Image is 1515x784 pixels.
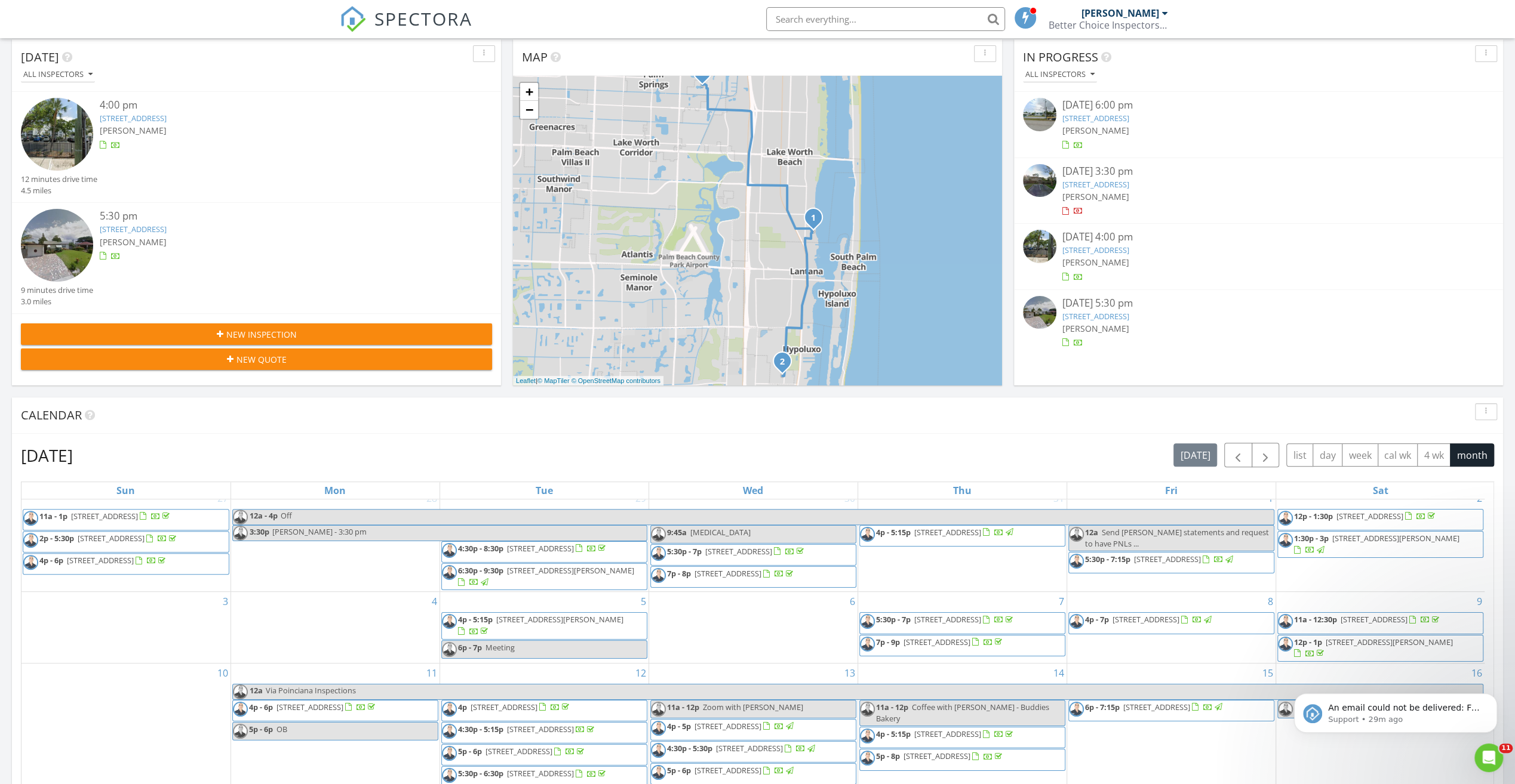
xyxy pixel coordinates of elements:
[1085,614,1213,625] a: 4p - 7p [STREET_ADDRESS]
[441,722,647,743] a: 4:30p - 5:15p [STREET_ADDRESS]
[813,217,821,224] div: 1516 S Lakeside Dr 117, Lake Worth Beach, FL 33460
[876,637,900,647] span: 7p - 9p
[39,533,74,544] span: 2p - 5:30p
[39,511,67,521] span: 11a - 1p
[39,533,179,544] a: 2p - 5:30p [STREET_ADDRESS]
[876,729,1015,739] a: 4p - 5:15p [STREET_ADDRESS]
[1085,702,1120,712] span: 6p - 7:15p
[226,328,297,341] span: New Inspection
[876,702,908,712] span: 11a - 12p
[215,663,231,683] a: Go to August 10, 2025
[1342,443,1378,467] button: week
[232,700,438,721] a: 4p - 6p [STREET_ADDRESS]
[249,684,263,699] span: 12a
[914,614,981,625] span: [STREET_ADDRESS]
[1023,164,1494,217] a: [DATE] 3:30 pm [STREET_ADDRESS] [PERSON_NAME]
[507,768,574,779] span: [STREET_ADDRESS]
[23,553,229,575] a: 4p - 6p [STREET_ADDRESS]
[272,526,367,537] span: [PERSON_NAME] - 3:30 pm
[1068,612,1274,634] a: 4p - 7p [STREET_ADDRESS]
[876,751,900,761] span: 5p - 8p
[1123,702,1190,712] span: [STREET_ADDRESS]
[233,510,248,524] img: cliff_picture.jpg
[249,526,270,541] span: 3:30p
[904,637,970,647] span: [STREET_ADDRESS]
[249,510,278,524] span: 12a - 4p
[705,546,772,557] span: [STREET_ADDRESS]
[651,568,666,583] img: cliff_picture.jpg
[21,296,93,307] div: 3.0 miles
[266,685,356,696] span: Via Poinciana Inspections
[458,642,482,653] span: 6p - 7p
[694,568,761,579] span: [STREET_ADDRESS]
[842,663,858,683] a: Go to August 13, 2025
[114,482,137,499] a: Sunday
[441,541,647,563] a: 4:30p - 8:30p [STREET_ADDRESS]
[1056,592,1067,611] a: Go to August 7, 2025
[249,724,273,734] span: 5p - 6p
[876,729,911,739] span: 4p - 5:15p
[1313,443,1342,467] button: day
[1469,663,1485,683] a: Go to August 16, 2025
[914,729,981,739] span: [STREET_ADDRESS]
[1134,554,1201,564] span: [STREET_ADDRESS]
[651,702,666,717] img: cliff_picture.jpg
[1277,531,1484,558] a: 1:30p - 3p [STREET_ADDRESS][PERSON_NAME]
[442,724,457,739] img: cliff_picture.jpg
[1062,113,1129,124] a: [STREET_ADDRESS]
[1081,7,1159,19] div: [PERSON_NAME]
[650,566,856,588] a: 7p - 8p [STREET_ADDRESS]
[1062,323,1129,334] span: [PERSON_NAME]
[23,509,229,530] a: 11a - 1p [STREET_ADDRESS]
[1336,511,1403,521] span: [STREET_ADDRESS]
[21,407,82,423] span: Calendar
[1067,592,1276,663] td: Go to August 8, 2025
[233,724,248,739] img: cliff_picture.jpg
[1276,592,1485,663] td: Go to August 9, 2025
[694,721,761,731] span: [STREET_ADDRESS]
[21,98,93,170] img: streetview
[651,743,666,758] img: cliff_picture.jpg
[1278,511,1293,526] img: cliff_picture.jpg
[876,527,1015,538] a: 4p - 5:15p [STREET_ADDRESS]
[667,546,702,557] span: 5:30p - 7p
[21,209,93,281] img: streetview
[441,612,647,639] a: 4p - 5:15p [STREET_ADDRESS][PERSON_NAME]
[951,482,974,499] a: Thursday
[236,353,287,366] span: New Quote
[1023,230,1056,263] img: streetview
[441,700,647,721] a: 4p [STREET_ADDRESS]
[740,482,766,499] a: Wednesday
[650,544,856,566] a: 5:30p - 7p [STREET_ADDRESS]
[458,768,503,779] span: 5:30p - 6:30p
[667,743,817,754] a: 4:30p - 5:30p [STREET_ADDRESS]
[650,741,856,763] a: 4:30p - 5:30p [STREET_ADDRESS]
[458,746,586,757] a: 5p - 6p [STREET_ADDRESS]
[21,489,231,592] td: Go to July 27, 2025
[442,702,457,717] img: cliff_picture.jpg
[1051,663,1067,683] a: Go to August 14, 2025
[1277,612,1484,634] a: 11a - 12:30p [STREET_ADDRESS]
[1069,554,1084,569] img: cliff_picture.jpg
[859,612,1065,634] a: 5:30p - 7p [STREET_ADDRESS]
[233,684,248,699] img: cliff_picture.jpg
[1069,702,1084,717] img: cliff_picture.jpg
[667,765,691,776] span: 5p - 6p
[1326,637,1453,647] span: [STREET_ADDRESS][PERSON_NAME]
[1332,533,1459,544] span: [STREET_ADDRESS][PERSON_NAME]
[667,765,795,776] a: 5p - 6p [STREET_ADDRESS]
[860,751,875,766] img: cliff_picture.jpg
[1252,443,1280,467] button: Next month
[231,489,440,592] td: Go to July 28, 2025
[340,6,366,32] img: The Best Home Inspection Software - Spectora
[1023,164,1056,197] img: streetview
[441,744,647,766] a: 5p - 6p [STREET_ADDRESS]
[441,563,647,590] a: 6:30p - 9:30p [STREET_ADDRESS][PERSON_NAME]
[67,555,134,566] span: [STREET_ADDRESS]
[21,443,73,467] h2: [DATE]
[876,527,911,538] span: 4p - 5:15p
[220,592,231,611] a: Go to August 3, 2025
[458,565,503,576] span: 6:30p - 9:30p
